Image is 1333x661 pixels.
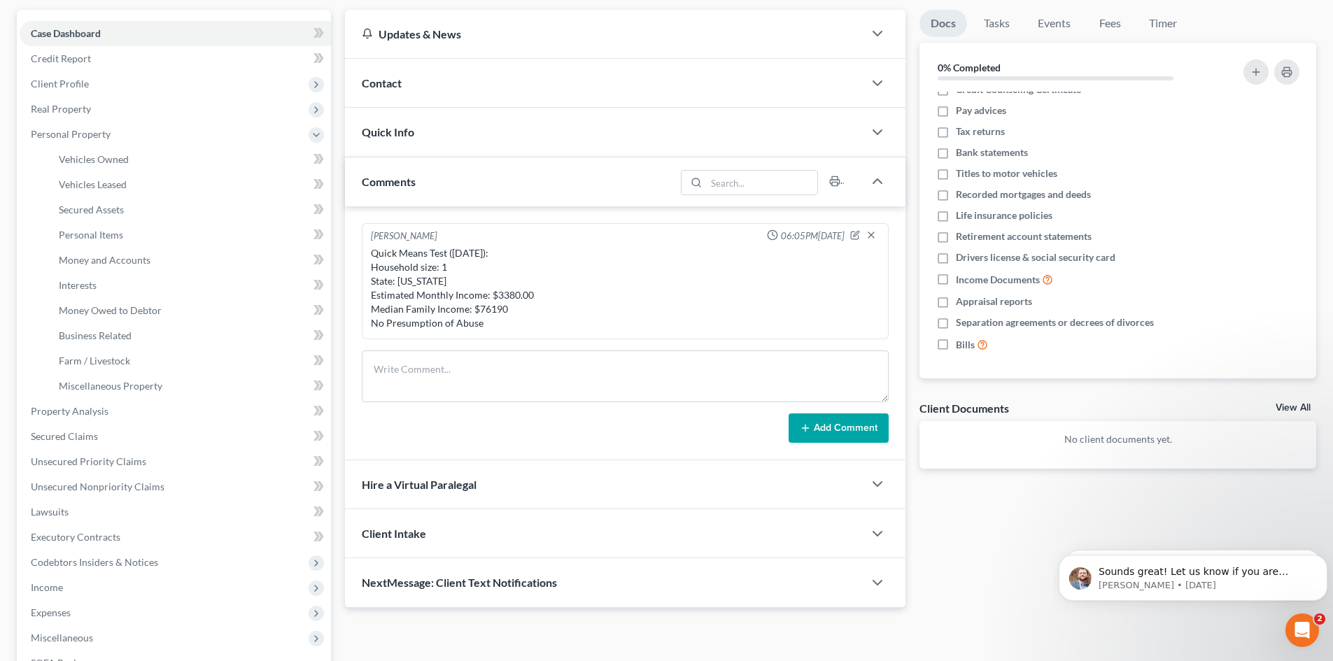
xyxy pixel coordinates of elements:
span: Recorded mortgages and deeds [956,187,1091,201]
a: Vehicles Leased [48,172,331,197]
div: [PERSON_NAME] [371,229,437,243]
span: Personal Items [59,229,123,241]
span: Retirement account statements [956,229,1092,243]
a: Timer [1138,10,1188,37]
a: Credit Report [20,46,331,71]
a: Lawsuits [20,499,331,525]
span: Case Dashboard [31,27,101,39]
a: Case Dashboard [20,21,331,46]
span: Hire a Virtual Paralegal [362,478,477,491]
p: No client documents yet. [931,432,1305,446]
span: Miscellaneous [31,632,93,644]
span: Expenses [31,606,71,618]
span: Property Analysis [31,405,108,417]
a: Vehicles Owned [48,147,331,172]
a: Interests [48,273,331,298]
strong: 0% Completed [938,62,1001,73]
span: Money Owed to Debtor [59,304,162,316]
span: Appraisal reports [956,294,1032,308]
span: Separation agreements or decrees of divorces [956,315,1154,329]
iframe: Intercom notifications message [1053,525,1333,623]
a: Property Analysis [20,399,331,424]
a: Miscellaneous Property [48,374,331,399]
span: NextMessage: Client Text Notifications [362,576,557,589]
span: Miscellaneous Property [59,380,162,392]
iframe: Intercom live chat [1285,613,1319,647]
a: Money and Accounts [48,248,331,273]
a: Personal Items [48,222,331,248]
span: Secured Assets [59,204,124,215]
span: Credit Report [31,52,91,64]
span: Farm / Livestock [59,355,130,367]
span: Income Documents [956,273,1040,287]
span: 2 [1314,613,1325,625]
span: Comments [362,175,416,188]
span: Titles to motor vehicles [956,166,1057,180]
span: Vehicles Leased [59,178,127,190]
input: Search... [707,171,818,194]
span: 06:05PM[DATE] [781,229,845,243]
span: Client Profile [31,78,89,90]
span: Quick Info [362,125,414,138]
button: Add Comment [789,413,889,443]
a: Tasks [973,10,1021,37]
span: Lawsuits [31,506,69,518]
span: Executory Contracts [31,531,120,543]
a: Farm / Livestock [48,348,331,374]
a: Docs [919,10,967,37]
a: Money Owed to Debtor [48,298,331,323]
span: Client Intake [362,527,426,540]
span: Pay advices [956,104,1006,118]
a: Fees [1087,10,1132,37]
div: Client Documents [919,401,1009,415]
span: Tax returns [956,125,1005,138]
a: Unsecured Priority Claims [20,449,331,474]
span: Secured Claims [31,430,98,442]
a: Business Related [48,323,331,348]
span: Bills [956,338,975,352]
div: Quick Means Test ([DATE]): Household size: 1 State: [US_STATE] Estimated Monthly Income: $3380.00... [371,246,880,330]
span: Codebtors Insiders & Notices [31,556,158,568]
a: View All [1276,403,1311,413]
span: Unsecured Nonpriority Claims [31,481,164,492]
a: Unsecured Nonpriority Claims [20,474,331,499]
span: Vehicles Owned [59,153,129,165]
a: Secured Assets [48,197,331,222]
a: Secured Claims [20,424,331,449]
span: Money and Accounts [59,254,150,266]
span: Interests [59,279,97,291]
span: Life insurance policies [956,208,1052,222]
span: Drivers license & social security card [956,250,1115,264]
a: Events [1027,10,1082,37]
span: Personal Property [31,128,111,140]
span: Unsecured Priority Claims [31,455,146,467]
span: Real Property [31,103,91,115]
span: Business Related [59,329,132,341]
span: Contact [362,76,402,90]
span: Income [31,581,63,593]
span: Bank statements [956,145,1028,159]
div: Updates & News [362,27,847,41]
a: Executory Contracts [20,525,331,550]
